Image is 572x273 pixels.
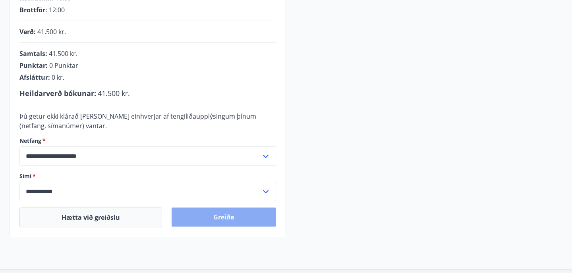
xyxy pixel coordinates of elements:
[37,27,66,36] span: 41.500 kr.
[19,6,47,14] span: Brottför :
[172,208,276,227] button: Greiða
[98,88,130,98] span: 41.500 kr.
[49,61,78,70] span: 0 Punktar
[19,27,36,36] span: Verð :
[19,49,47,58] span: Samtals :
[19,208,162,227] button: Hætta við greiðslu
[19,61,48,70] span: Punktar :
[19,112,256,130] span: Þú getur ekki klárað [PERSON_NAME] einhverjar af tengiliðaupplýsingum þínum (netfang, símanúmer) ...
[19,172,276,180] label: Sími
[49,6,65,14] span: 12:00
[19,88,96,98] span: Heildarverð bókunar :
[52,73,64,82] span: 0 kr.
[49,49,77,58] span: 41.500 kr.
[19,137,276,145] label: Netfang
[19,73,50,82] span: Afsláttur :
